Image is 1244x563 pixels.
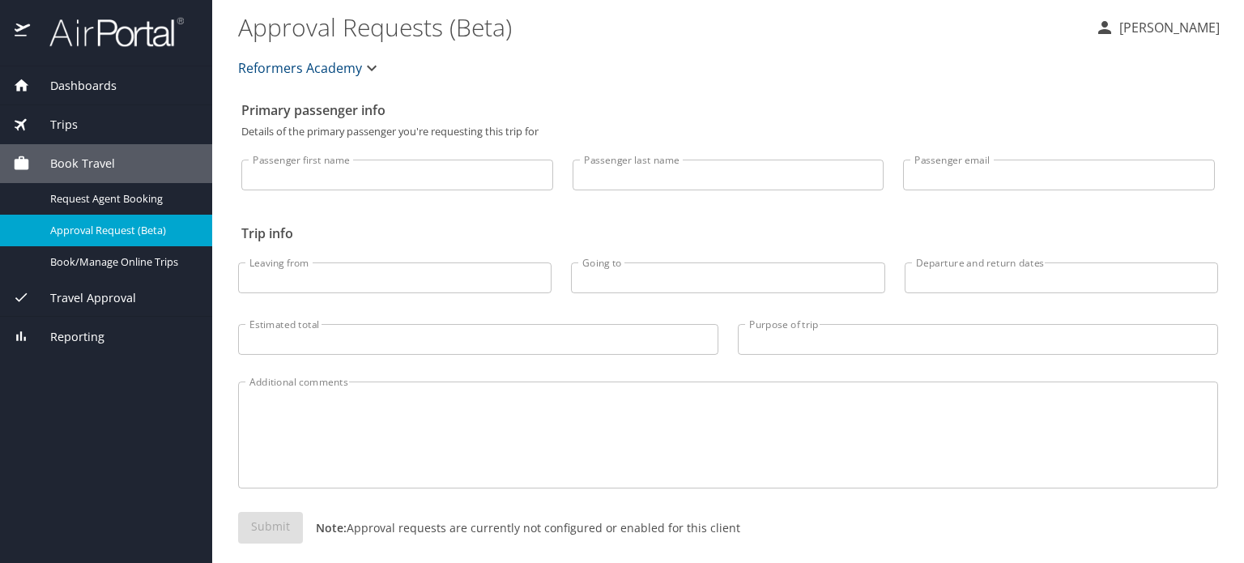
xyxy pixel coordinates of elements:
[50,254,193,270] span: Book/Manage Online Trips
[241,126,1215,137] p: Details of the primary passenger you're requesting this trip for
[30,155,115,173] span: Book Travel
[238,2,1082,52] h1: Approval Requests (Beta)
[30,289,136,307] span: Travel Approval
[15,16,32,48] img: icon-airportal.png
[1088,13,1226,42] button: [PERSON_NAME]
[30,77,117,95] span: Dashboards
[316,520,347,535] strong: Note:
[50,223,193,238] span: Approval Request (Beta)
[241,220,1215,246] h2: Trip info
[1114,18,1220,37] p: [PERSON_NAME]
[241,97,1215,123] h2: Primary passenger info
[30,116,78,134] span: Trips
[238,57,362,79] span: Reformers Academy
[303,519,740,536] p: Approval requests are currently not configured or enabled for this client
[50,191,193,207] span: Request Agent Booking
[32,16,184,48] img: airportal-logo.png
[30,328,104,346] span: Reporting
[232,52,388,84] button: Reformers Academy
